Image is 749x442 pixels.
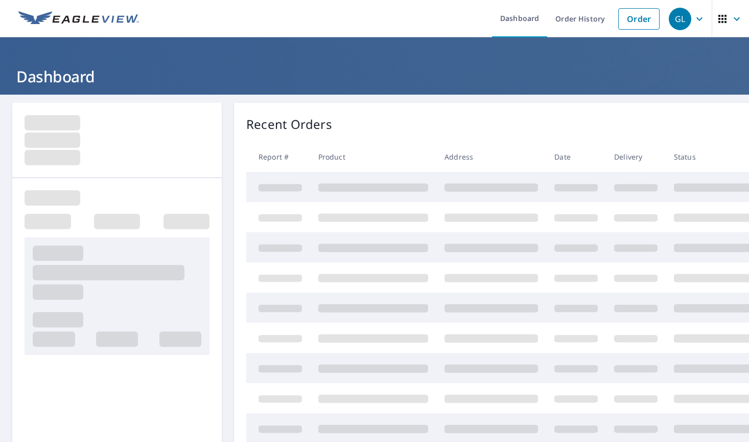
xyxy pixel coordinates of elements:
h1: Dashboard [12,66,737,87]
th: Product [310,142,436,172]
th: Delivery [606,142,666,172]
th: Address [436,142,546,172]
p: Recent Orders [246,115,332,134]
a: Order [618,8,660,30]
div: GL [669,8,691,30]
th: Report # [246,142,310,172]
img: EV Logo [18,11,139,27]
th: Date [546,142,606,172]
